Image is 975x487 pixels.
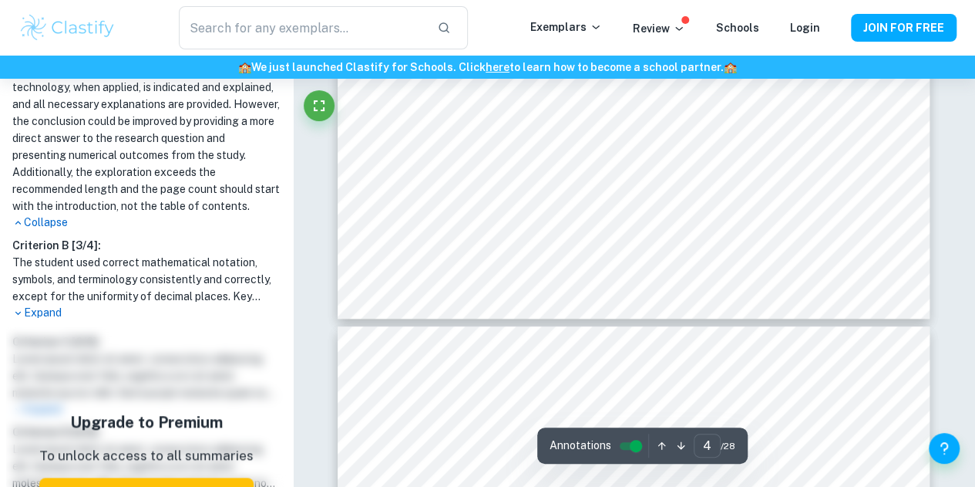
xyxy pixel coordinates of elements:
input: Search for any exemplars... [179,6,425,49]
span: 🏫 [238,61,251,73]
button: Help and Feedback [929,433,960,464]
span: 🏫 [724,61,737,73]
a: Schools [716,22,759,34]
button: Fullscreen [304,90,335,121]
span: Annotations [550,438,611,454]
p: Collapse [12,215,281,231]
h6: Criterion B [ 3 / 4 ]: [12,237,281,254]
p: Expand [12,305,281,321]
button: JOIN FOR FREE [851,14,957,42]
h5: Upgrade to Premium [39,411,254,434]
a: Login [790,22,820,34]
h6: We just launched Clastify for Schools. Click to learn how to become a school partner. [3,59,972,76]
span: / 28 [721,439,735,453]
h1: The student used correct mathematical notation, symbols, and terminology consistently and correct... [12,254,281,305]
a: here [486,61,509,73]
img: Clastify logo [18,12,116,43]
p: To unlock access to all summaries [39,446,254,466]
p: Review [633,20,685,37]
p: Exemplars [530,19,602,36]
